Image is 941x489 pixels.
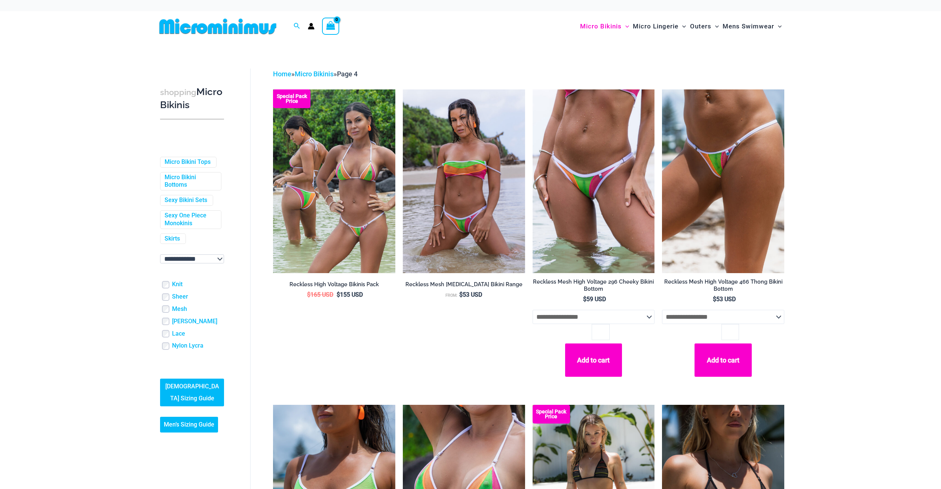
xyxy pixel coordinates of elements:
a: OutersMenu ToggleMenu Toggle [688,15,721,38]
h2: Reckless High Voltage Bikinis Pack [273,281,395,288]
a: Lace [172,330,185,338]
img: Reckless Mesh High Voltage 466 Thong 01 [662,89,784,273]
a: Reckless Mesh [MEDICAL_DATA] Bikini Range [403,281,525,291]
span: From: [445,293,457,298]
span: Menu Toggle [678,17,686,36]
h2: Reckless Mesh High Voltage 296 Cheeky Bikini Bottom [533,278,655,292]
h3: Micro Bikinis [160,86,224,111]
a: Nylon Lycra [172,342,203,350]
a: Reckless Mesh High Voltage Bikini Pack Reckless Mesh High Voltage 306 Tri Top 466 Thong 04Reckles... [273,89,395,273]
a: Sheer [172,293,188,301]
span: Menu Toggle [622,17,629,36]
span: Page 4 [337,70,358,78]
h2: Reckless Mesh High Voltage 466 Thong Bikini Bottom [662,278,784,292]
a: Micro Bikinis [295,70,334,78]
a: Micro BikinisMenu ToggleMenu Toggle [578,15,631,38]
span: Mens Swimwear [723,17,774,36]
img: Reckless Mesh High Voltage Bikini Pack [273,89,395,273]
span: Menu Toggle [774,17,782,36]
a: Men’s Sizing Guide [160,417,218,433]
a: Mesh [172,305,187,313]
span: $ [713,296,716,303]
h2: Reckless Mesh [MEDICAL_DATA] Bikini Range [403,281,525,288]
bdi: 53 USD [713,296,736,303]
span: $ [583,296,586,303]
input: Product quantity [592,324,609,340]
span: Outers [690,17,711,36]
bdi: 165 USD [307,291,333,298]
b: Special Pack Price [273,94,310,104]
span: Micro Bikinis [580,17,622,36]
a: Home [273,70,291,78]
a: Sexy Bikini Sets [165,196,207,204]
span: $ [307,291,310,298]
span: shopping [160,88,196,97]
a: Account icon link [308,23,315,30]
a: Mens SwimwearMenu ToggleMenu Toggle [721,15,784,38]
a: Reckless Mesh High Voltage 466 Thong Bikini Bottom [662,278,784,295]
a: Reckless Mesh High Voltage 296 Cheeky Bikini Bottom [533,278,655,295]
a: Sexy One Piece Monokinis [165,212,215,227]
select: wpc-taxonomy-pa_color-745982 [160,254,224,263]
a: [DEMOGRAPHIC_DATA] Sizing Guide [160,379,224,406]
a: Search icon link [294,22,300,31]
img: MM SHOP LOGO FLAT [156,18,279,35]
input: Product quantity [721,324,739,340]
span: $ [337,291,340,298]
a: Micro Bikini Bottoms [165,174,215,189]
a: [PERSON_NAME] [172,318,217,326]
span: $ [459,291,463,298]
bdi: 59 USD [583,296,606,303]
span: » » [273,70,358,78]
button: Add to cart [565,343,622,377]
a: Reckless High Voltage Bikinis Pack [273,281,395,291]
a: Micro Bikini Tops [165,158,211,166]
button: Add to cart [695,343,751,377]
span: Micro Lingerie [633,17,678,36]
span: Menu Toggle [711,17,719,36]
img: Reckless Mesh High Voltage 296 Cheeky 01 [533,89,655,273]
bdi: 53 USD [459,291,482,298]
a: Micro LingerieMenu ToggleMenu Toggle [631,15,688,38]
nav: Site Navigation [577,14,785,39]
a: Skirts [165,235,180,243]
a: Reckless Mesh High Voltage 466 Thong 01Reckless Mesh High Voltage 3480 Crop Top 466 Thong 01Reckl... [662,89,784,273]
a: Reckless Mesh High Voltage 296 Cheeky 01Reckless Mesh High Voltage 3480 Crop Top 296 Cheeky 04Rec... [533,89,655,273]
a: Knit [172,281,183,288]
bdi: 155 USD [337,291,363,298]
b: Special Pack Price [533,409,570,419]
img: Reckless Mesh High Voltage 3480 Crop Top 296 Cheeky 06 [403,89,525,273]
a: View Shopping Cart, empty [322,18,339,35]
a: Reckless Mesh High Voltage 3480 Crop Top 296 Cheeky 06Reckless Mesh High Voltage 3480 Crop Top 46... [403,89,525,273]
